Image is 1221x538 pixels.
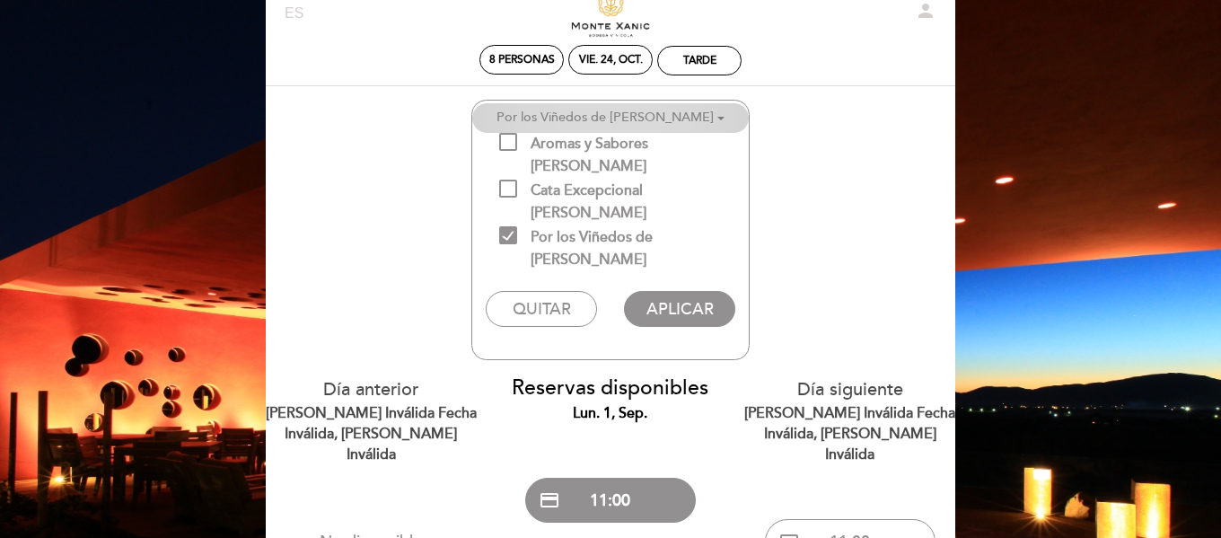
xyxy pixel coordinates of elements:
div: Reservas disponibles [505,374,717,424]
span: credit_card [539,489,560,511]
div: Día anterior [265,377,478,464]
span: Aromas y Sabores [PERSON_NAME] [499,133,749,155]
span: Por los Viñedos de [PERSON_NAME] [499,226,749,249]
ng-container: Por los Viñedos de [PERSON_NAME] [496,110,714,125]
span: 8 personas [489,53,555,66]
div: lun. 1, sep. [505,403,717,424]
button: Por los Viñedos de [PERSON_NAME] [472,103,749,133]
div: [PERSON_NAME] inválida Fecha inválida, [PERSON_NAME] inválida [743,403,956,465]
div: vie. 24, oct. [579,53,643,66]
span: Cata Excepcional [PERSON_NAME] [499,180,749,202]
div: [PERSON_NAME] inválida Fecha inválida, [PERSON_NAME] inválida [265,403,478,465]
button: QUITAR [486,291,596,327]
button: credit_card 11:00 [525,478,696,523]
div: Tarde [683,54,716,67]
button: APLICAR [624,291,734,327]
div: Día siguiente [743,377,956,464]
